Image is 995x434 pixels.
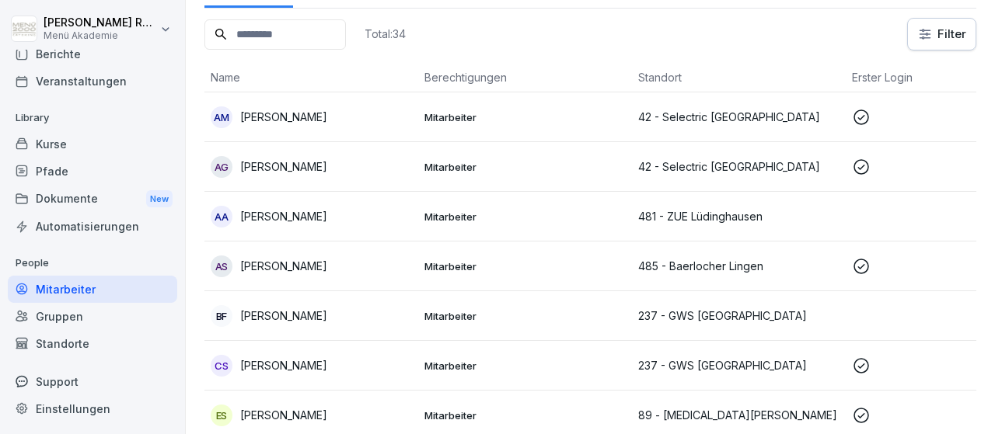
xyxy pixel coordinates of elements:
p: Mitarbeiter [424,210,626,224]
a: Standorte [8,330,177,357]
p: 42 - Selectric [GEOGRAPHIC_DATA] [638,158,840,175]
div: New [146,190,173,208]
p: 89 - [MEDICAL_DATA][PERSON_NAME] [638,407,840,423]
p: 237 - GWS [GEOGRAPHIC_DATA] [638,357,840,373]
div: CS [211,355,232,377]
p: Mitarbeiter [424,160,626,174]
a: Veranstaltungen [8,68,177,95]
p: People [8,251,177,276]
p: Library [8,106,177,130]
p: Menü Akademie [44,30,157,41]
p: [PERSON_NAME] Rolink [44,16,157,30]
button: Filter [908,19,976,50]
p: [PERSON_NAME] [240,208,327,224]
a: Automatisierungen [8,213,177,240]
div: AG [211,156,232,178]
p: Mitarbeiter [424,259,626,273]
a: Pfade [8,158,177,185]
p: [PERSON_NAME] [240,407,327,423]
a: Kurse [8,130,177,158]
div: ES [211,404,232,426]
div: AS [211,255,232,277]
a: Mitarbeiter [8,276,177,303]
a: Einstellungen [8,395,177,422]
p: Total: 34 [365,26,406,41]
p: 42 - Selectric [GEOGRAPHIC_DATA] [638,109,840,125]
a: Gruppen [8,303,177,330]
p: 481 - ZUE Lüdinghausen [638,208,840,224]
div: Dokumente [8,185,177,214]
p: [PERSON_NAME] [240,357,327,373]
p: 485 - Baerlocher Lingen [638,258,840,274]
div: AM [211,106,232,128]
p: 237 - GWS [GEOGRAPHIC_DATA] [638,307,840,324]
th: Name [204,63,418,92]
p: Mitarbeiter [424,110,626,124]
div: Support [8,368,177,395]
p: Mitarbeiter [424,408,626,422]
p: [PERSON_NAME] [240,158,327,175]
p: Mitarbeiter [424,309,626,323]
th: Standort [632,63,846,92]
div: AA [211,206,232,227]
p: [PERSON_NAME] [240,307,327,324]
div: BF [211,305,232,327]
a: Berichte [8,40,177,68]
a: DokumenteNew [8,185,177,214]
p: [PERSON_NAME] [240,109,327,125]
p: [PERSON_NAME] [240,258,327,274]
div: Filter [917,26,966,42]
p: Mitarbeiter [424,359,626,373]
th: Berechtigungen [418,63,632,92]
